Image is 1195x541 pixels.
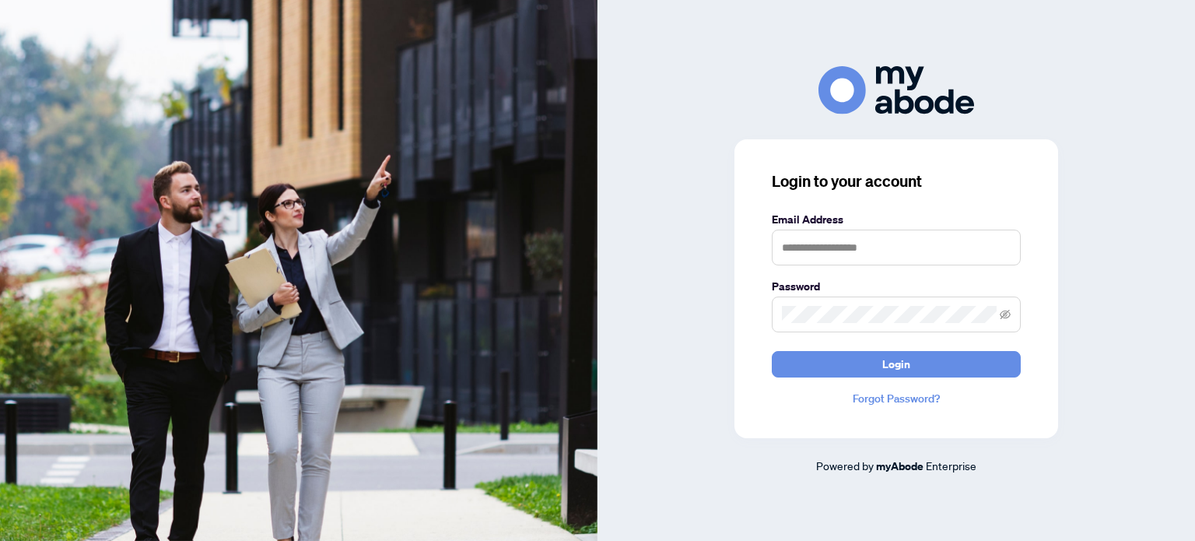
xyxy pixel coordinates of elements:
[876,458,923,475] a: myAbode
[772,351,1021,378] button: Login
[1000,309,1011,320] span: eye-invisible
[882,352,910,377] span: Login
[772,390,1021,407] a: Forgot Password?
[772,170,1021,192] h3: Login to your account
[816,458,874,472] span: Powered by
[772,211,1021,228] label: Email Address
[926,458,976,472] span: Enterprise
[772,278,1021,295] label: Password
[818,66,974,114] img: ma-logo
